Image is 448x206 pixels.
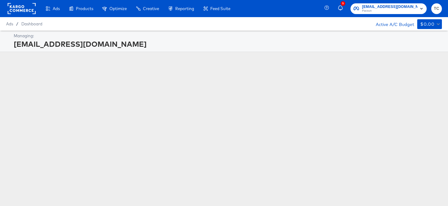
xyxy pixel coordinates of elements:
span: Products [76,6,93,11]
span: [EMAIL_ADDRESS][DOMAIN_NAME] [362,4,418,10]
div: Managing: [14,33,440,39]
div: Active A/C Budget [369,19,414,28]
span: Ads [6,21,13,26]
span: Optimize [109,6,127,11]
button: [EMAIL_ADDRESS][DOMAIN_NAME]Pacsun [350,3,427,14]
button: TC [431,3,442,14]
button: $0.00 [417,19,442,29]
button: 5 [337,3,347,15]
div: $0.00 [420,20,434,28]
span: Ads [53,6,60,11]
div: [EMAIL_ADDRESS][DOMAIN_NAME] [14,39,440,49]
span: TC [434,5,439,12]
span: Pacsun [362,9,418,13]
span: Reporting [175,6,194,11]
span: / [13,21,21,26]
div: 5 [341,1,345,6]
span: Creative [143,6,159,11]
span: Feed Suite [210,6,230,11]
a: Dashboard [21,21,42,26]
